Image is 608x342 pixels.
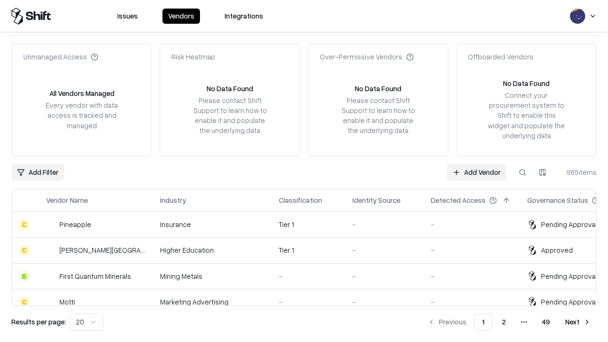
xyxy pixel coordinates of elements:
[431,195,485,205] div: Detected Access
[279,195,322,205] div: Classification
[162,9,200,24] button: Vendors
[279,245,337,255] div: Tier 1
[527,195,588,205] div: Governance Status
[19,297,29,306] div: C
[320,52,414,62] div: Over-Permissive Vendors
[23,52,98,62] div: Unmanaged Access
[339,95,418,136] div: Please contact Shift Support to learn how to enable it and populate the underlying data
[534,313,558,331] button: 49
[541,297,597,307] div: Pending Approval
[431,245,512,255] div: -
[355,84,401,94] div: No Data Found
[431,271,512,281] div: -
[474,313,493,331] button: 1
[11,164,64,181] button: Add Filter
[46,297,56,306] img: Motti
[422,313,597,331] nav: pagination
[352,297,416,307] div: -
[59,219,91,229] div: Pineapple
[447,164,506,181] a: Add Vendor
[160,271,264,281] div: Mining Metals
[19,246,29,255] div: C
[352,271,416,281] div: -
[279,271,337,281] div: -
[541,271,597,281] div: Pending Approval
[59,271,131,281] div: First Quantum Minerals
[541,245,573,255] div: Approved
[494,313,513,331] button: 2
[11,317,66,327] p: Results per page:
[160,245,264,255] div: Higher Education
[49,88,114,98] div: All Vendors Managed
[541,219,597,229] div: Pending Approval
[42,100,121,130] div: Every vendor with data access is tracked and managed
[46,220,56,229] img: Pineapple
[487,90,566,141] div: Connect your procurement system to Shift to enable this widget and populate the underlying data
[560,313,597,331] button: Next
[219,9,269,24] button: Integrations
[59,245,145,255] div: [PERSON_NAME][GEOGRAPHIC_DATA]
[171,52,215,62] div: Risk Heatmap
[431,297,512,307] div: -
[352,219,416,229] div: -
[559,167,597,177] div: 965 items
[207,84,253,94] div: No Data Found
[46,195,88,205] div: Vendor Name
[46,271,56,281] img: First Quantum Minerals
[468,52,533,62] div: Offboarded Vendors
[160,195,186,205] div: Industry
[112,9,143,24] button: Issues
[59,297,75,307] div: Motti
[190,95,269,136] div: Please contact Shift Support to learn how to enable it and populate the underlying data
[352,195,400,205] div: Identity Source
[503,78,550,88] div: No Data Found
[431,219,512,229] div: -
[279,219,337,229] div: Tier 1
[160,219,264,229] div: Insurance
[19,220,29,229] div: C
[46,246,56,255] img: Reichman University
[279,297,337,307] div: -
[19,271,29,281] div: B
[352,245,416,255] div: -
[160,297,264,307] div: Marketing Advertising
